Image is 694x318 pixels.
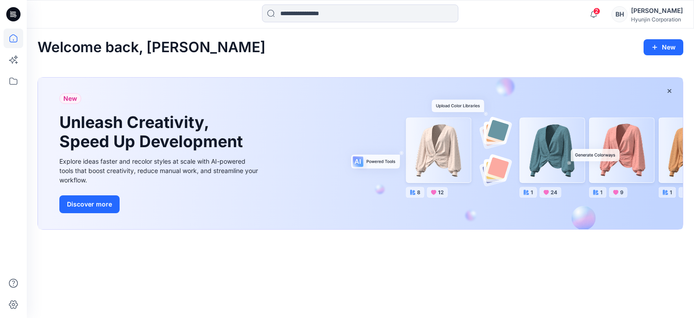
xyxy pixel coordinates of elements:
[631,5,683,16] div: [PERSON_NAME]
[37,39,266,56] h2: Welcome back, [PERSON_NAME]
[59,195,120,213] button: Discover more
[611,6,628,22] div: BH
[59,157,260,185] div: Explore ideas faster and recolor styles at scale with AI-powered tools that boost creativity, red...
[59,113,247,151] h1: Unleash Creativity, Speed Up Development
[593,8,600,15] span: 2
[63,93,77,104] span: New
[631,16,683,23] div: Hyunjin Corporation
[59,195,260,213] a: Discover more
[644,39,683,55] button: New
